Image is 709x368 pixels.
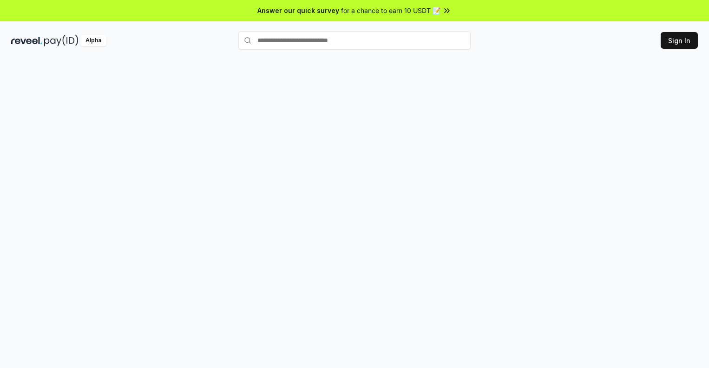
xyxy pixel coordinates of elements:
[80,35,106,46] div: Alpha
[11,35,42,46] img: reveel_dark
[44,35,79,46] img: pay_id
[661,32,698,49] button: Sign In
[257,6,339,15] span: Answer our quick survey
[341,6,440,15] span: for a chance to earn 10 USDT 📝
